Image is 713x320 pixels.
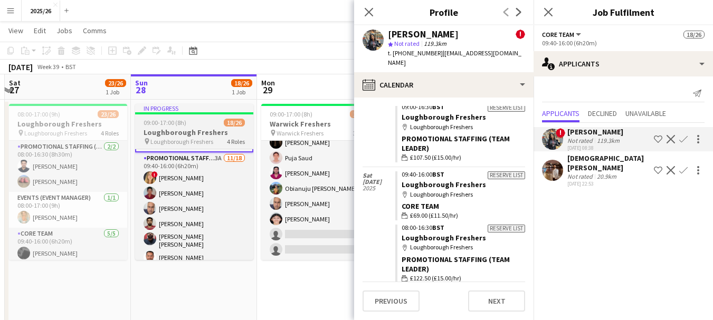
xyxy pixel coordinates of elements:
[488,104,525,112] div: Reserve list
[534,51,713,76] div: Applicants
[9,192,127,228] app-card-role: Events (Event Manager)1/108:00-17:00 (9h)[PERSON_NAME]
[22,1,60,21] button: 2025/26
[261,104,379,260] app-job-card: 09:00-17:00 (8h)14/16Warwick Freshers Warwick Freshers3 Roles[PERSON_NAME]![PERSON_NAME][PERSON_N...
[516,30,525,39] span: !
[105,79,126,87] span: 23/26
[567,127,623,137] div: [PERSON_NAME]
[224,119,245,127] span: 18/26
[52,24,77,37] a: Jobs
[261,119,379,129] h3: Warwick Freshers
[410,153,461,162] span: £107.50 (£15.00/hr)
[101,129,119,137] span: 4 Roles
[402,190,525,199] div: Loughborough Freshers
[402,134,525,153] div: Promotional Staffing (Team Leader)
[135,104,253,260] app-job-card: In progress09:00-17:00 (8h)18/26Loughborough Freshers Loughborough Freshers4 RolesMoksha Tailor[P...
[83,26,107,35] span: Comms
[567,144,623,151] div: [DATE] 08:38
[595,172,619,180] div: 20.9km
[7,84,21,96] span: 27
[402,255,525,274] div: Promotional Staffing (Team Leader)
[388,49,521,66] span: | [EMAIL_ADDRESS][DOMAIN_NAME]
[468,290,525,312] button: Next
[35,63,61,71] span: Week 39
[432,170,444,178] span: BST
[542,39,705,47] div: 09:40-16:00 (6h20m)
[261,78,275,88] span: Mon
[350,110,371,118] span: 14/16
[135,104,253,112] div: In progress
[388,49,443,57] span: t. [PHONE_NUMBER]
[151,171,158,178] span: !
[363,185,395,191] span: 2025
[488,171,525,179] div: Reserve list
[261,86,379,260] app-card-role: [PERSON_NAME]![PERSON_NAME][PERSON_NAME]Puja Saud[PERSON_NAME]Obianuju [PERSON_NAME][PERSON_NAME]...
[354,72,534,98] div: Calendar
[588,110,617,117] span: Declined
[232,88,252,96] div: 1 Job
[410,211,458,220] span: £69.00 (£11.50/hr)
[354,5,534,19] h3: Profile
[9,78,21,88] span: Sat
[402,104,525,110] div: 09:00-16:30
[363,172,395,179] span: Sat
[363,179,395,185] span: [DATE]
[8,26,23,35] span: View
[556,128,565,138] span: !
[567,137,595,144] div: Not rated
[402,180,486,189] a: Loughborough Freshers
[34,26,46,35] span: Edit
[363,290,420,312] button: Previous
[30,24,50,37] a: Edit
[17,110,60,118] span: 08:00-17:00 (9h)
[227,138,245,146] span: 4 Roles
[542,31,583,38] button: Core Team
[388,30,459,39] div: [PERSON_NAME]
[79,24,111,37] a: Comms
[135,78,148,88] span: Sun
[402,243,525,252] div: Loughborough Freshers
[135,128,253,137] h3: Loughborough Freshers
[402,122,525,132] div: Loughborough Freshers
[402,112,486,122] a: Loughborough Freshers
[277,129,324,137] span: Warwick Freshers
[270,110,312,118] span: 09:00-17:00 (8h)
[8,62,33,72] div: [DATE]
[432,103,444,111] span: BST
[56,26,72,35] span: Jobs
[422,40,449,47] span: 119.3km
[231,79,252,87] span: 18/26
[567,153,650,172] div: [DEMOGRAPHIC_DATA][PERSON_NAME]
[9,119,127,129] h3: Loughborough Freshers
[432,224,444,231] span: BST
[488,225,525,232] div: Reserve list
[353,129,371,137] span: 3 Roles
[9,104,127,260] app-job-card: 08:00-17:00 (9h)23/26Loughborough Freshers Loughborough Freshers4 RolesPromotional Staffing (Team...
[402,201,525,211] div: Core Team
[402,171,525,178] div: 09:40-16:00
[98,110,119,118] span: 23/26
[65,63,76,71] div: BST
[595,137,622,144] div: 119.3km
[150,138,213,146] span: Loughborough Freshers
[134,84,148,96] span: 28
[9,141,127,192] app-card-role: Promotional Staffing (Team Leader)2/208:00-16:30 (8h30m)[PERSON_NAME][PERSON_NAME]
[410,274,461,283] span: £122.50 (£15.00/hr)
[567,180,650,187] div: [DATE] 22:53
[4,24,27,37] a: View
[542,31,574,38] span: Core Team
[534,5,713,19] h3: Job Fulfilment
[394,40,420,47] span: Not rated
[567,172,595,180] div: Not rated
[625,110,666,117] span: Unavailable
[24,129,87,137] span: Loughborough Freshers
[683,31,705,38] span: 18/26
[402,225,525,231] div: 08:00-16:30
[144,119,186,127] span: 09:00-17:00 (8h)
[260,84,275,96] span: 29
[106,88,126,96] div: 1 Job
[402,233,486,243] a: Loughborough Freshers
[542,110,579,117] span: Applicants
